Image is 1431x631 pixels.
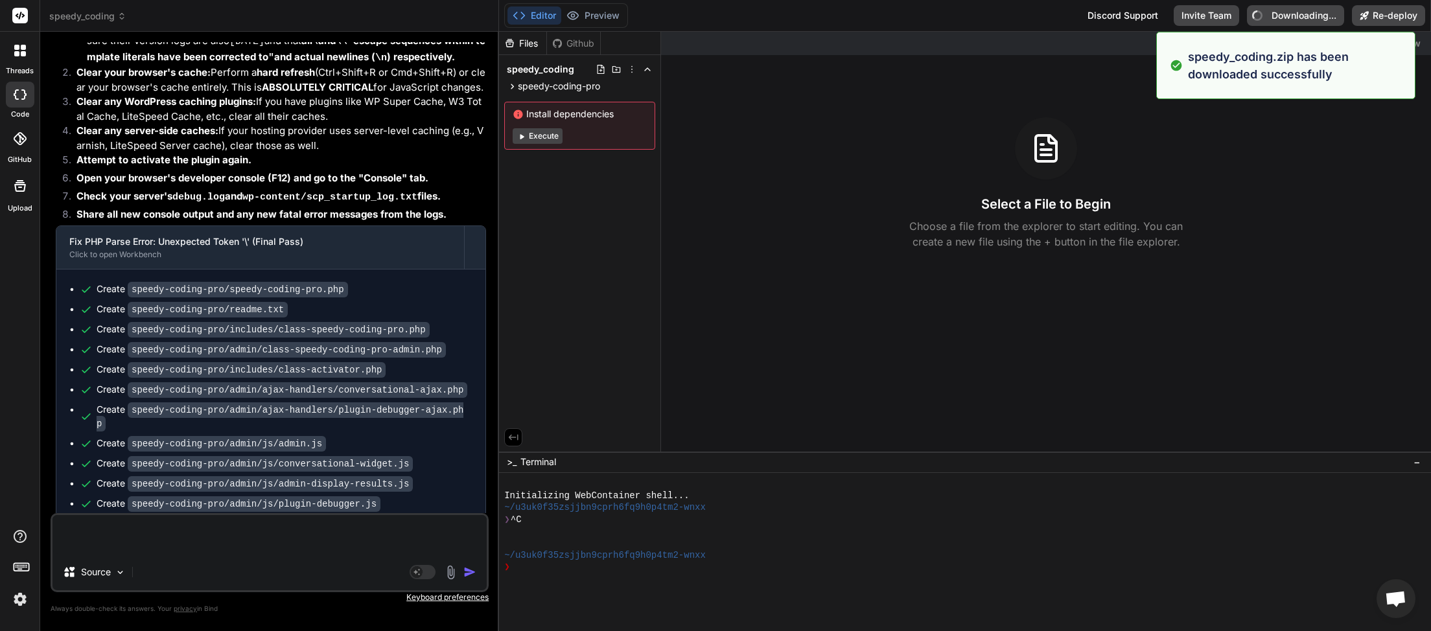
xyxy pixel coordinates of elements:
[8,203,32,214] label: Upload
[97,323,430,336] div: Create
[97,437,326,450] div: Create
[51,592,489,602] p: Keyboard preferences
[1247,5,1344,26] button: Downloading...
[11,109,29,120] label: code
[66,95,486,124] li: If you have plugins like WP Super Cache, W3 Total Cache, LiteSpeed Cache, etc., clear all their c...
[262,81,373,93] strong: ABSOLUTELY CRITICAL
[76,190,441,202] strong: Check your server's and files.
[8,154,32,165] label: GitHub
[49,10,126,23] span: speedy_coding
[128,476,413,492] code: speedy-coding-pro/admin/js/admin-display-results.js
[76,124,218,137] strong: Clear any server-side caches:
[981,195,1111,213] h3: Select a File to Begin
[81,566,111,579] p: Source
[174,604,197,612] span: privacy
[76,66,211,78] strong: Clear your browser's cache:
[128,436,326,452] code: speedy-coding-pro/admin/js/admin.js
[172,192,225,203] code: debug.log
[128,496,380,512] code: speedy-coding-pro/admin/js/plugin-debugger.js
[518,80,600,93] span: speedy-coding-pro
[66,124,486,153] li: If your hosting provider uses server-level caching (e.g., Varnish, LiteSpeed Server cache), clear...
[76,208,447,220] strong: Share all new console output and any new fatal error messages from the logs.
[507,63,574,76] span: speedy_coding
[97,303,288,316] div: Create
[115,567,126,578] img: Pick Models
[1170,48,1183,83] img: alert
[87,34,485,63] strong: all and escape sequences within template literals have been corrected to and actual newlines ( ) ...
[128,382,467,398] code: speedy-coding-pro/admin/ajax-handlers/conversational-ajax.php
[443,565,458,580] img: attachment
[513,128,563,144] button: Execute
[97,402,463,431] code: speedy-coding-pro/admin/ajax-handlers/plugin-debugger-ajax.php
[375,52,387,63] code: \n
[97,383,467,396] div: Create
[511,514,522,525] span: ^C
[97,403,472,430] div: Create
[76,172,428,184] strong: Open your browser's developer console (F12) and go to the "Console" tab.
[128,302,288,317] code: speedy-coding-pro/readme.txt
[9,588,31,610] img: settings
[66,65,486,95] li: Perform a (Ctrl+Shift+R or Cmd+Shift+R) or clear your browser's cache entirely. This is for JavaS...
[1377,579,1415,618] div: Open chat
[97,282,348,296] div: Create
[69,249,451,260] div: Click to open Workbench
[1414,455,1421,468] span: −
[520,455,556,468] span: Terminal
[504,501,706,513] span: ~/u3uk0f35zsjjbn9cprh6fq9h0p4tm2-wnxx
[268,52,274,63] code: "
[128,282,348,297] code: speedy-coding-pro/speedy-coding-pro.php
[69,235,451,248] div: Fix PHP Parse Error: Unexpected Token '\' (Final Pass)
[1080,5,1166,26] div: Discord Support
[504,561,511,573] span: ❯
[128,322,430,338] code: speedy-coding-pro/includes/class-speedy-coding-pro.php
[97,343,446,356] div: Create
[513,108,647,120] span: Install dependencies
[128,456,413,472] code: speedy-coding-pro/admin/js/conversational-widget.js
[97,363,386,376] div: Create
[901,218,1191,249] p: Choose a file from the explorer to start editing. You can create a new file using the + button in...
[51,602,489,615] p: Always double-check its answers. Your in Bind
[561,6,625,25] button: Preview
[1188,48,1407,83] p: speedy_coding.zip has been downloaded successfully
[1352,5,1425,26] button: Re-deploy
[6,65,34,76] label: threads
[1174,5,1239,26] button: Invite Team
[312,36,318,47] code: \
[547,37,600,50] div: Github
[97,497,380,511] div: Create
[76,95,256,108] strong: Clear any WordPress caching plugins:
[336,36,353,47] code: \\"
[507,6,561,25] button: Editor
[56,226,464,269] button: Fix PHP Parse Error: Unexpected Token '\' (Final Pass)Click to open Workbench
[128,362,386,378] code: speedy-coding-pro/includes/class-activator.php
[97,457,413,470] div: Create
[1411,452,1423,472] button: −
[463,566,476,579] img: icon
[504,490,689,501] span: Initializing WebContainer shell...
[76,154,251,166] strong: Attempt to activate the plugin again.
[499,37,546,50] div: Files
[242,192,417,203] code: wp-content/scp_startup_log.txt
[229,36,264,47] code: [DATE]
[257,66,315,78] strong: hard refresh
[97,477,413,490] div: Create
[507,455,517,468] span: >_
[128,342,446,358] code: speedy-coding-pro/admin/class-speedy-coding-pro-admin.php
[504,514,511,525] span: ❯
[504,549,706,561] span: ~/u3uk0f35zsjjbn9cprh6fq9h0p4tm2-wnxx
